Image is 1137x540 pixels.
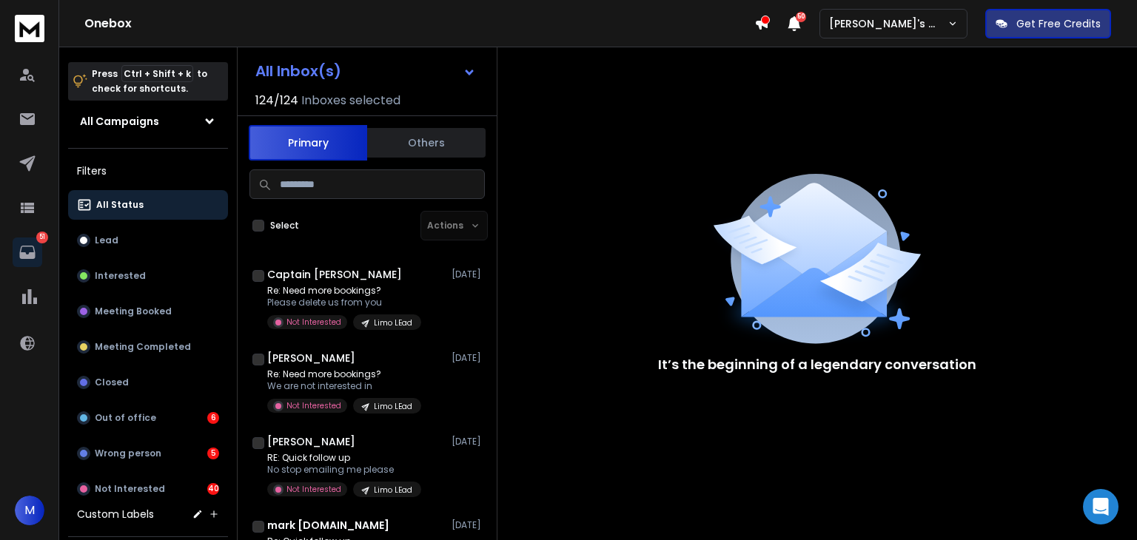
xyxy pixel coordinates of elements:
[84,15,754,33] h1: Onebox
[80,114,159,129] h1: All Campaigns
[374,317,412,328] p: Limo LEad
[267,285,421,297] p: Re: Need more bookings?
[68,161,228,181] h3: Filters
[95,412,156,424] p: Out of office
[68,226,228,255] button: Lead
[985,9,1111,38] button: Get Free Credits
[1016,16,1101,31] p: Get Free Credits
[286,317,341,328] p: Not Interested
[452,269,485,280] p: [DATE]
[68,190,228,220] button: All Status
[95,270,146,282] p: Interested
[267,518,389,533] h1: mark [DOMAIN_NAME]
[267,452,421,464] p: RE: Quick follow up
[68,261,228,291] button: Interested
[267,464,421,476] p: No stop emailing me please
[267,297,421,308] p: Please delete us from you
[95,341,191,353] p: Meeting Completed
[452,352,485,364] p: [DATE]
[95,234,118,246] p: Lead
[77,507,154,522] h3: Custom Labels
[286,484,341,495] p: Not Interested
[15,496,44,525] button: M
[95,483,165,495] p: Not Interested
[796,12,806,22] span: 50
[267,351,355,365] h1: [PERSON_NAME]
[207,483,219,495] div: 40
[96,199,144,211] p: All Status
[68,332,228,362] button: Meeting Completed
[68,368,228,397] button: Closed
[36,232,48,243] p: 51
[92,67,207,96] p: Press to check for shortcuts.
[244,56,488,86] button: All Inbox(s)
[452,519,485,531] p: [DATE]
[267,380,421,392] p: We are not interested in
[68,474,228,504] button: Not Interested40
[374,485,412,496] p: Limo LEad
[15,15,44,42] img: logo
[68,297,228,326] button: Meeting Booked
[207,412,219,424] div: 6
[68,439,228,468] button: Wrong person5
[95,306,172,317] p: Meeting Booked
[255,64,341,78] h1: All Inbox(s)
[267,267,402,282] h1: Captain [PERSON_NAME]
[1083,489,1118,524] div: Open Intercom Messenger
[267,434,355,449] h1: [PERSON_NAME]
[452,436,485,448] p: [DATE]
[270,220,299,232] label: Select
[121,65,193,82] span: Ctrl + Shift + k
[829,16,947,31] p: [PERSON_NAME]'s Workspace
[374,401,412,412] p: Limo LEad
[286,400,341,411] p: Not Interested
[267,368,421,380] p: Re: Need more bookings?
[68,107,228,136] button: All Campaigns
[13,237,42,267] a: 51
[255,92,298,109] span: 124 / 124
[207,448,219,459] div: 5
[95,448,161,459] p: Wrong person
[95,377,129,388] p: Closed
[367,126,486,159] button: Others
[301,92,400,109] h3: Inboxes selected
[658,354,976,375] p: It’s the beginning of a legendary conversation
[68,403,228,433] button: Out of office6
[249,125,367,161] button: Primary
